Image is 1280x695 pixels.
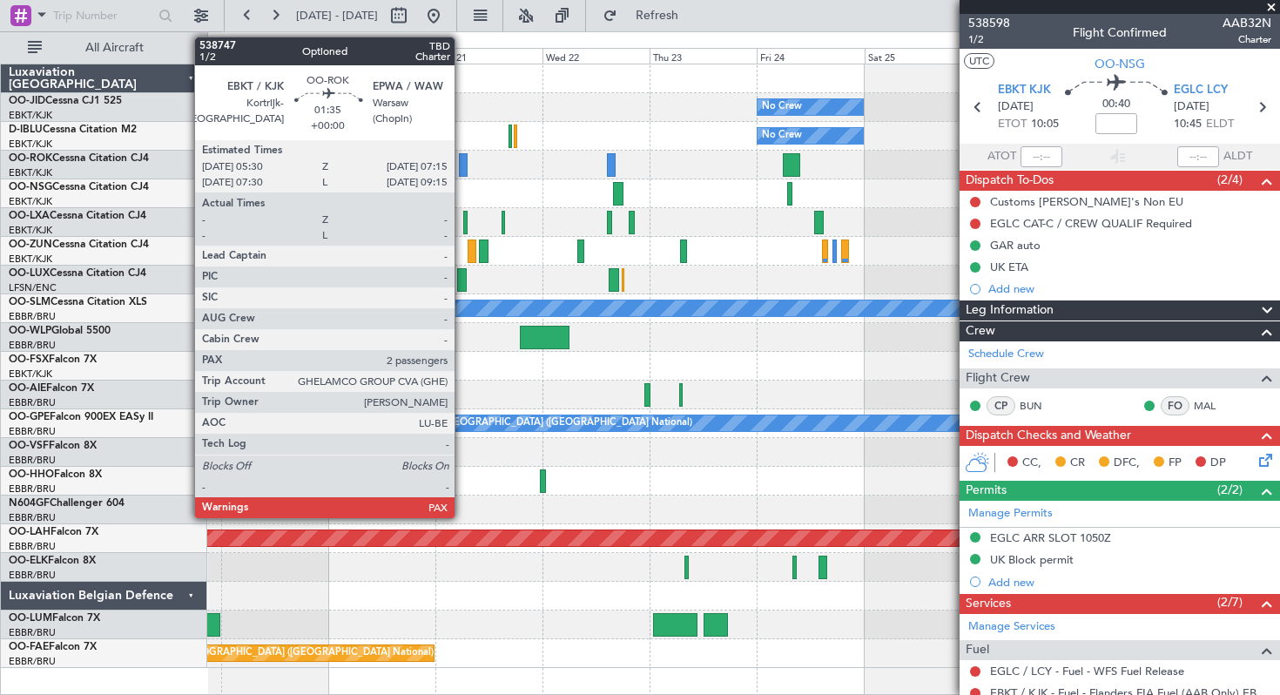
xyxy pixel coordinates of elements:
a: OO-ZUNCessna Citation CJ4 [9,240,149,250]
span: 10:05 [1031,116,1059,133]
button: All Aircraft [19,34,189,62]
span: Flight Crew [966,368,1030,388]
span: Charter [1223,32,1271,47]
input: --:-- [1021,146,1062,167]
span: ALDT [1223,148,1252,165]
span: Fuel [966,640,989,660]
span: Dispatch Checks and Weather [966,426,1131,446]
span: OO-LAH [9,527,51,537]
a: OO-LUXCessna Citation CJ4 [9,268,146,279]
span: [DATE] [1174,98,1209,116]
span: (2/2) [1217,481,1243,499]
a: OO-FAEFalcon 7X [9,642,97,652]
a: Manage Services [968,618,1055,636]
span: OO-LXA [9,211,50,221]
a: OO-WLPGlobal 5500 [9,326,111,336]
div: [DATE] [211,35,240,50]
a: OO-VSFFalcon 8X [9,441,97,451]
span: OO-ZUN [9,240,52,250]
button: UTC [964,53,994,69]
span: Crew [966,321,995,341]
a: OO-LAHFalcon 7X [9,527,98,537]
span: CC, [1022,455,1041,472]
a: EBBR/BRU [9,454,56,467]
span: Dispatch To-Dos [966,171,1054,191]
a: EBBR/BRU [9,396,56,409]
div: Fri 24 [757,48,864,64]
a: OO-NSGCessna Citation CJ4 [9,182,149,192]
a: EBBR/BRU [9,540,56,553]
span: OO-LUX [9,268,50,279]
div: EGLC ARR SLOT 1050Z [990,530,1111,545]
span: CR [1070,455,1085,472]
span: FP [1169,455,1182,472]
span: EGLC LCY [1174,82,1228,99]
div: EGLC CAT-C / CREW QUALIF Required [990,216,1192,231]
a: OO-FSXFalcon 7X [9,354,97,365]
div: No Crew [GEOGRAPHIC_DATA] ([GEOGRAPHIC_DATA] National) [401,410,692,436]
span: [DATE] [998,98,1034,116]
span: OO-NSG [9,182,52,192]
span: OO-AIE [9,383,46,394]
a: EBBR/BRU [9,310,56,323]
div: Tue 21 [435,48,542,64]
span: OO-ROK [9,153,52,164]
a: LFSN/ENC [9,281,57,294]
a: MAL [1194,398,1233,414]
span: Permits [966,481,1007,501]
span: (2/7) [1217,593,1243,611]
div: UK Block permit [990,552,1074,567]
div: GAR auto [990,238,1041,253]
a: EBKT/KJK [9,195,52,208]
a: EBBR/BRU [9,626,56,639]
a: EGLC / LCY - Fuel - WFS Fuel Release [990,664,1184,678]
a: EBKT/KJK [9,138,52,151]
div: Sun 19 [221,48,328,64]
a: N604GFChallenger 604 [9,498,125,509]
span: 10:45 [1174,116,1202,133]
a: EBKT/KJK [9,224,52,237]
span: 1/2 [968,32,1010,47]
span: OO-NSG [1095,55,1145,73]
span: OO-FSX [9,354,49,365]
span: Leg Information [966,300,1054,321]
a: OO-LXACessna Citation CJ4 [9,211,146,221]
span: All Aircraft [45,42,184,54]
span: Services [966,594,1011,614]
a: OO-GPEFalcon 900EX EASy II [9,412,153,422]
a: BUN [1020,398,1059,414]
span: OO-WLP [9,326,51,336]
span: Refresh [621,10,694,22]
span: OO-VSF [9,441,49,451]
div: Customs [PERSON_NAME]'s Non EU [990,194,1183,209]
span: ATOT [987,148,1016,165]
a: EBKT/KJK [9,253,52,266]
span: OO-SLM [9,297,51,307]
span: DP [1210,455,1226,472]
a: EBBR/BRU [9,569,56,582]
span: AAB32N [1223,14,1271,32]
div: No Crew [762,123,802,149]
span: OO-JID [9,96,45,106]
div: Add new [988,281,1271,296]
a: EBKT/KJK [9,166,52,179]
a: OO-LUMFalcon 7X [9,613,100,624]
a: OO-SLMCessna Citation XLS [9,297,147,307]
div: Thu 23 [650,48,757,64]
div: FO [1161,396,1189,415]
a: EBBR/BRU [9,482,56,496]
span: (2/4) [1217,171,1243,189]
span: 00:40 [1102,96,1130,113]
span: EBKT KJK [998,82,1051,99]
a: OO-ELKFalcon 8X [9,556,96,566]
span: 538598 [968,14,1010,32]
a: OO-AIEFalcon 7X [9,383,94,394]
input: Trip Number [53,3,153,29]
span: OO-FAE [9,642,49,652]
a: EBBR/BRU [9,425,56,438]
a: D-IBLUCessna Citation M2 [9,125,137,135]
button: Refresh [595,2,699,30]
a: EBBR/BRU [9,511,56,524]
div: Add new [988,575,1271,590]
a: OO-JIDCessna CJ1 525 [9,96,122,106]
